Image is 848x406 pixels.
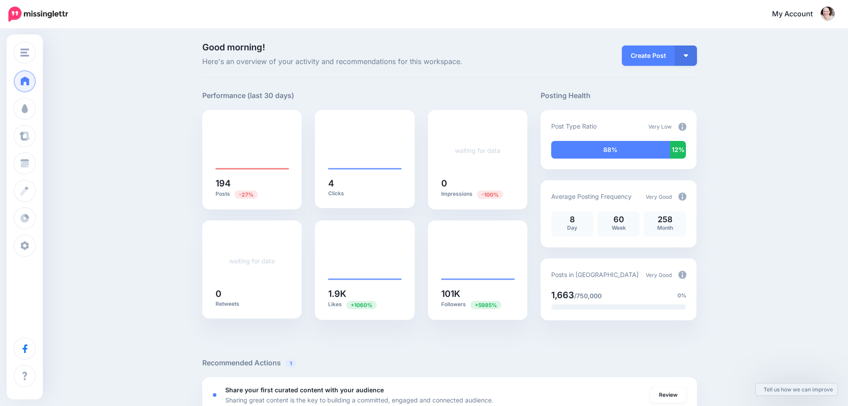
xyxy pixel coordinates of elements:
span: Good morning! [202,42,265,53]
span: Very Low [648,123,672,130]
img: info-circle-grey.png [678,193,686,201]
span: Previous period: 267 [235,190,258,199]
p: Likes [328,300,401,309]
div: 88% of your posts in the last 30 days have been from Drip Campaigns [551,141,670,159]
a: Tell us how we can improve [756,383,837,395]
span: Month [657,224,673,231]
h5: Recommended Actions [202,357,697,368]
a: waiting for data [229,257,275,265]
h5: 194 [216,179,289,188]
img: info-circle-grey.png [678,123,686,131]
b: Share your first curated content with your audience [225,386,384,394]
span: Here's an overview of your activity and recommendations for this workspace. [202,56,528,68]
span: Very Good [646,194,672,200]
p: Sharing great content is the key to building a committed, engaged and connected audience. [225,395,493,405]
span: Week [612,224,626,231]
h5: Posting Health [541,90,697,101]
div: <div class='status-dot small red margin-right'></div>Error [213,393,216,397]
p: Clicks [328,190,401,197]
h5: 0 [216,289,289,298]
h5: 1.9K [328,289,401,298]
span: /750,000 [574,292,602,300]
span: 0% [678,291,686,300]
p: Retweets [216,300,289,307]
span: 1,663 [551,290,574,300]
img: menu.png [20,49,29,57]
h5: Performance (last 30 days) [202,90,294,101]
a: Create Post [622,46,675,66]
h5: 4 [328,179,401,188]
p: Posts in [GEOGRAPHIC_DATA] [551,269,639,280]
p: Post Type Ratio [551,121,597,131]
a: My Account [763,4,835,25]
img: Missinglettr [8,7,68,22]
p: Followers [441,300,515,309]
span: Previous period: 916 [477,190,503,199]
p: Impressions [441,190,515,198]
a: Review [650,387,686,403]
p: 60 [602,216,635,224]
img: arrow-down-white.png [684,54,688,57]
span: Day [567,224,577,231]
h5: 0 [441,179,515,188]
img: info-circle-grey.png [678,271,686,279]
span: Very Good [646,272,672,278]
h5: 101K [441,289,515,298]
span: Previous period: 164 [346,301,377,309]
span: 1 [285,359,296,368]
p: Average Posting Frequency [551,191,632,201]
p: 258 [648,216,681,224]
div: 12% of your posts in the last 30 days were manually created (i.e. were not from Drip Campaigns or... [670,141,686,159]
a: waiting for data [455,147,500,154]
p: 8 [556,216,589,224]
p: Posts [216,190,289,198]
span: Previous period: 1.65K [470,301,501,309]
